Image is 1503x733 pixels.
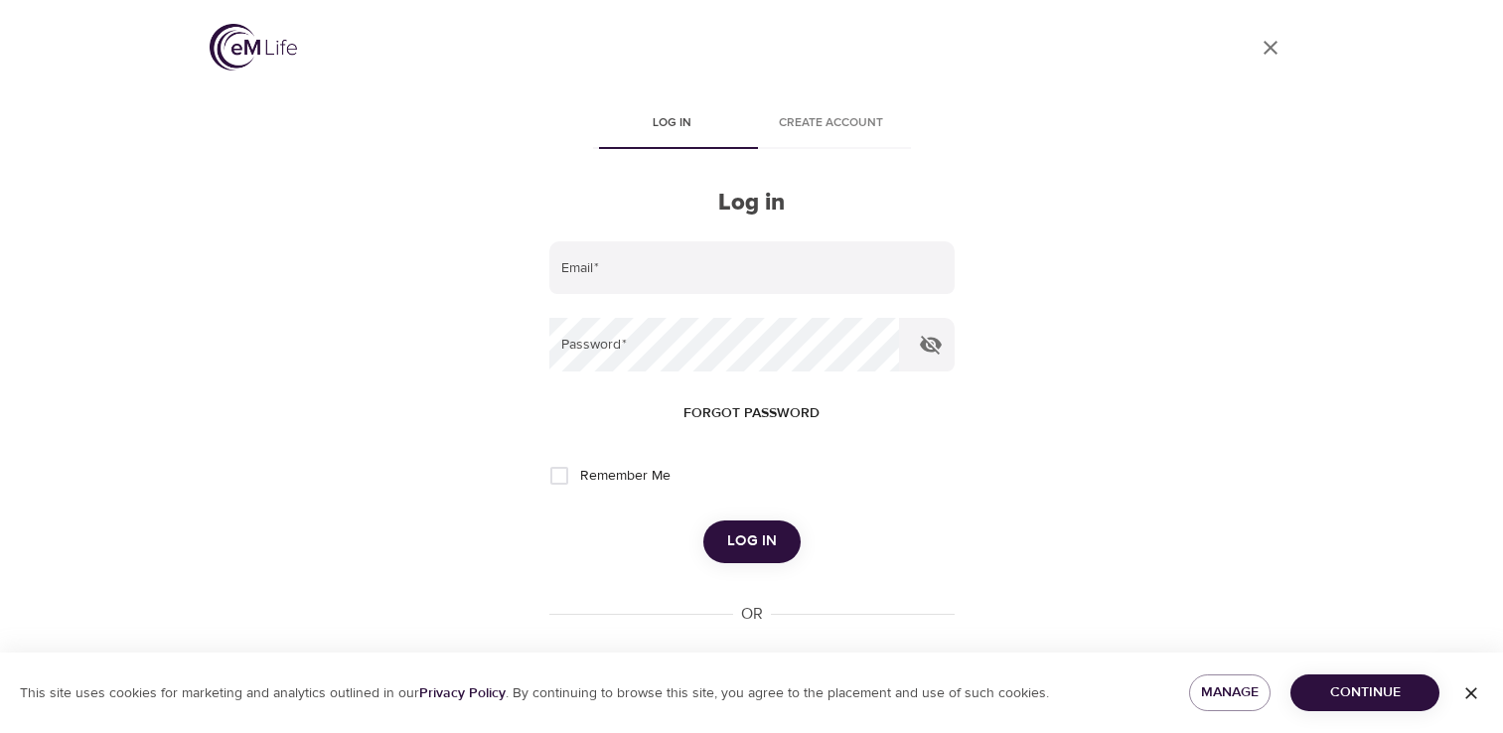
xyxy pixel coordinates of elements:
[703,520,801,562] button: Log in
[549,101,955,149] div: disabled tabs example
[1247,24,1294,72] a: close
[210,24,297,71] img: logo
[605,113,740,134] span: Log in
[727,528,777,554] span: Log in
[549,189,955,218] h2: Log in
[419,684,506,702] a: Privacy Policy
[764,113,899,134] span: Create account
[676,395,827,432] button: Forgot password
[1205,680,1256,705] span: Manage
[1306,680,1424,705] span: Continue
[1290,674,1439,711] button: Continue
[683,401,820,426] span: Forgot password
[1189,674,1272,711] button: Manage
[580,466,671,487] span: Remember Me
[733,603,771,626] div: OR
